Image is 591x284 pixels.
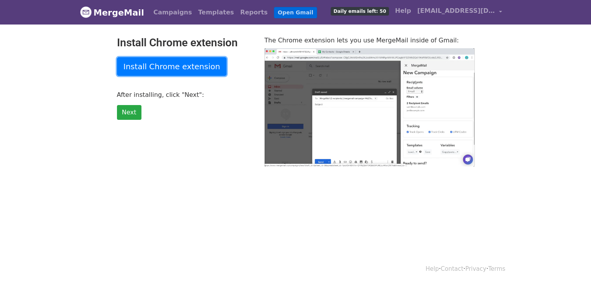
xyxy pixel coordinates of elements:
img: MergeMail logo [80,6,92,18]
a: Terms [488,265,505,272]
span: [EMAIL_ADDRESS][DOMAIN_NAME] [417,6,495,16]
a: Help [425,265,439,272]
a: Privacy [465,265,486,272]
a: Campaigns [150,5,195,20]
a: Templates [195,5,237,20]
a: Help [392,3,414,19]
p: After installing, click "Next": [117,91,253,99]
a: Reports [237,5,271,20]
a: [EMAIL_ADDRESS][DOMAIN_NAME] [414,3,505,21]
a: Next [117,105,141,120]
p: The Chrome extension lets you use MergeMail inside of Gmail: [265,36,474,44]
iframe: Chat Widget [552,247,591,284]
a: Open Gmail [274,7,317,18]
a: Daily emails left: 50 [328,3,392,19]
a: MergeMail [80,4,144,21]
h2: Install Chrome extension [117,36,253,49]
a: Install Chrome extension [117,57,227,76]
span: Daily emails left: 50 [331,7,389,16]
a: Contact [441,265,463,272]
